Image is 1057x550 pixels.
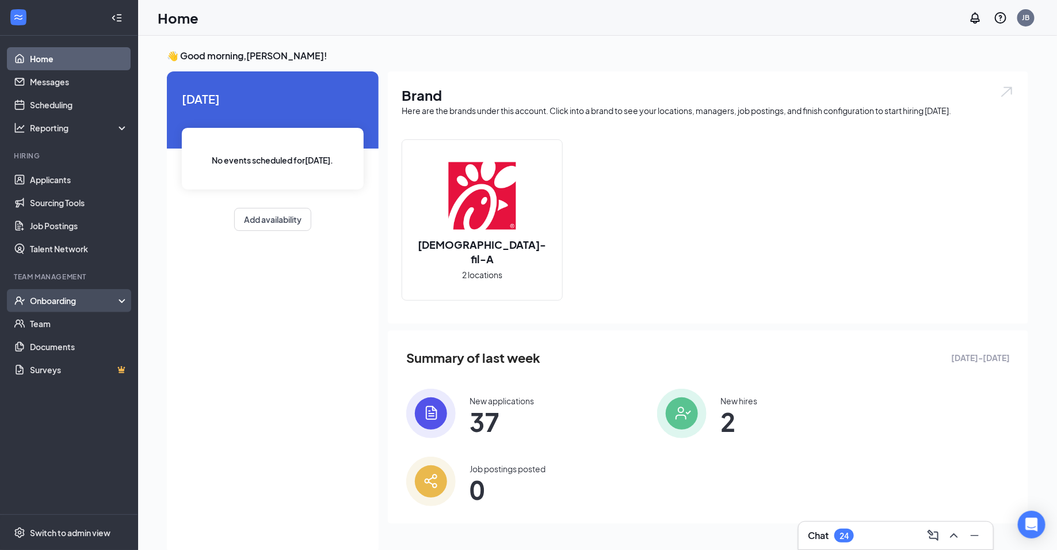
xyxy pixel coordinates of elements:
svg: ComposeMessage [926,529,940,543]
span: Summary of last week [406,348,540,368]
div: Onboarding [30,295,119,306]
button: Add availability [234,208,311,231]
a: Scheduling [30,93,128,116]
a: Talent Network [30,237,128,260]
span: [DATE] - [DATE] [951,351,1010,364]
div: Here are the brands under this account. Click into a brand to see your locations, managers, job p... [402,105,1014,116]
a: Job Postings [30,214,128,237]
svg: UserCheck [14,295,25,306]
div: Reporting [30,122,129,134]
a: Home [30,47,128,70]
span: 2 locations [462,268,502,281]
div: Team Management [14,272,126,282]
svg: WorkstreamLogo [13,12,24,23]
a: Team [30,312,128,335]
span: 2 [720,411,757,432]
svg: ChevronUp [947,529,961,543]
img: icon [406,389,456,438]
div: 24 [840,531,849,541]
svg: Settings [14,527,25,538]
div: Hiring [14,151,126,161]
a: Messages [30,70,128,93]
a: Applicants [30,168,128,191]
h1: Home [158,8,199,28]
a: Sourcing Tools [30,191,128,214]
svg: Analysis [14,122,25,134]
button: Minimize [966,526,984,545]
a: Documents [30,335,128,358]
svg: Collapse [111,12,123,24]
span: No events scheduled for [DATE] . [212,154,334,166]
div: Job postings posted [470,463,545,475]
h2: [DEMOGRAPHIC_DATA]-fil-A [402,237,562,266]
button: ChevronUp [945,526,963,545]
span: 37 [470,411,534,432]
svg: Notifications [968,11,982,25]
svg: Minimize [968,529,982,543]
img: icon [657,389,707,438]
div: Switch to admin view [30,527,110,538]
span: 0 [470,479,545,500]
img: Chick-fil-A [445,159,519,233]
h3: 👋 Good morning, [PERSON_NAME] ! [167,50,1028,62]
h3: Chat [808,529,829,542]
a: SurveysCrown [30,358,128,381]
button: ComposeMessage [924,526,942,545]
h1: Brand [402,85,1014,105]
span: [DATE] [182,90,364,108]
div: Open Intercom Messenger [1018,511,1045,538]
img: open.6027fd2a22e1237b5b06.svg [999,85,1014,98]
svg: QuestionInfo [994,11,1008,25]
div: New hires [720,395,757,407]
div: JB [1022,13,1030,22]
div: New applications [470,395,534,407]
img: icon [406,457,456,506]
